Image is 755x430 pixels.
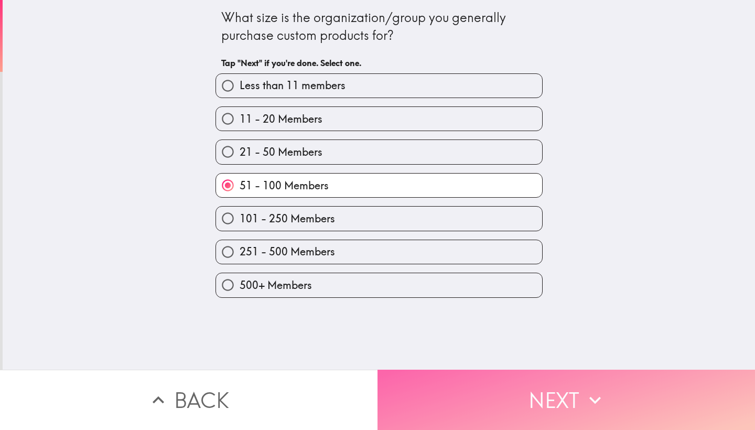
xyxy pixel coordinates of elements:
div: What size is the organization/group you generally purchase custom products for? [221,9,537,44]
button: 21 - 50 Members [216,140,542,164]
button: 11 - 20 Members [216,107,542,131]
button: 500+ Members [216,273,542,297]
span: 11 - 20 Members [240,112,322,126]
span: Less than 11 members [240,78,346,93]
span: 51 - 100 Members [240,178,329,193]
span: 500+ Members [240,278,312,293]
span: 251 - 500 Members [240,244,335,259]
button: 251 - 500 Members [216,240,542,264]
button: 51 - 100 Members [216,174,542,197]
button: Less than 11 members [216,74,542,98]
h6: Tap "Next" if you're done. Select one. [221,57,537,69]
button: 101 - 250 Members [216,207,542,230]
button: Next [377,370,755,430]
span: 101 - 250 Members [240,211,335,226]
span: 21 - 50 Members [240,145,322,159]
